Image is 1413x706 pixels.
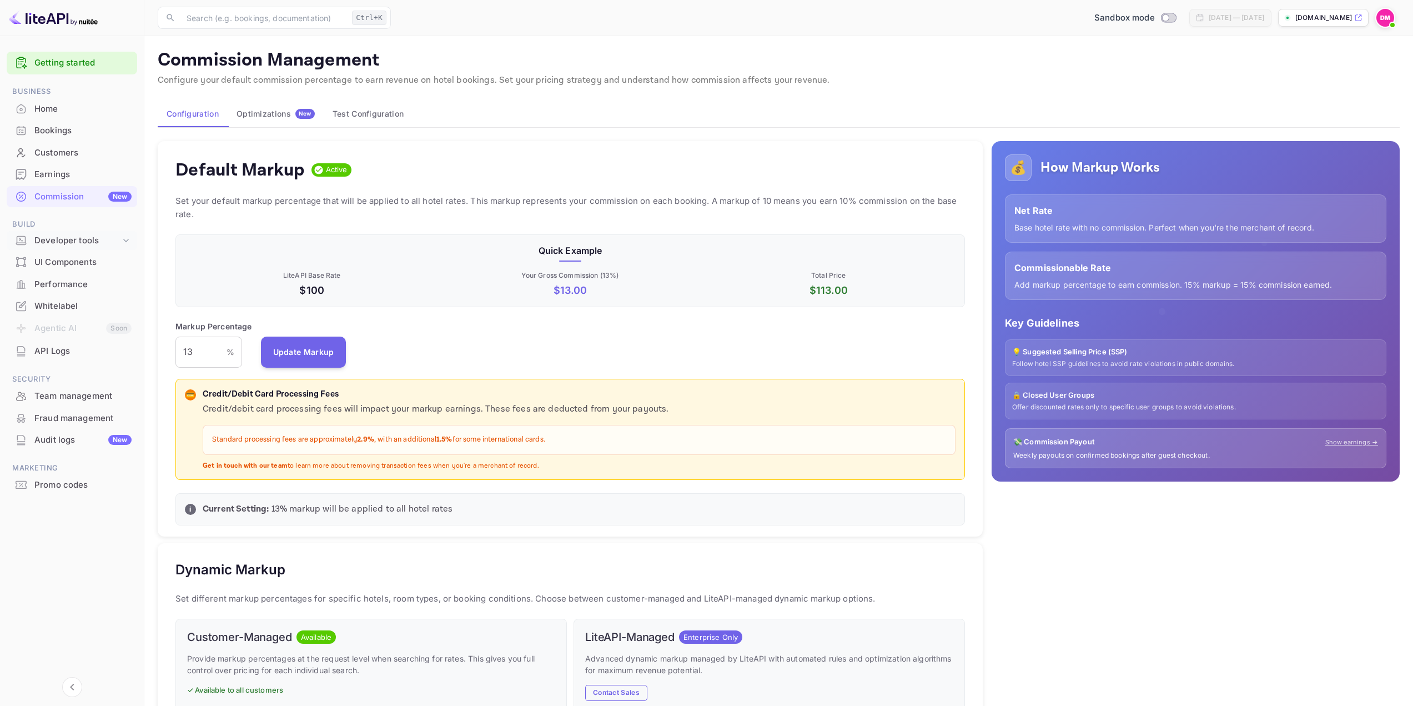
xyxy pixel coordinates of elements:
[34,479,132,492] div: Promo codes
[7,408,137,428] a: Fraud management
[9,9,98,27] img: LiteAPI logo
[158,74,1400,87] p: Configure your default commission percentage to earn revenue on hotel bookings. Set your pricing ...
[702,283,956,298] p: $ 113.00
[34,168,132,181] div: Earnings
[7,186,137,208] div: CommissionNew
[187,630,292,644] h6: Customer-Managed
[7,142,137,163] a: Customers
[7,164,137,184] a: Earnings
[34,256,132,269] div: UI Components
[1012,403,1379,412] p: Offer discounted rates only to specific user groups to avoid violations.
[1325,438,1378,447] a: Show earnings →
[203,403,956,416] p: Credit/debit card processing fees will impact your markup earnings. These fees are deducted from ...
[1040,159,1160,177] h5: How Markup Works
[7,296,137,316] a: Whitelabel
[187,653,555,676] p: Provide markup percentages at the request level when searching for rates. This gives you full con...
[227,346,234,358] p: %
[34,345,132,358] div: API Logs
[185,283,439,298] p: $100
[679,632,742,643] span: Enterprise Only
[34,300,132,313] div: Whitelabel
[7,231,137,251] div: Developer tools
[1209,13,1264,23] div: [DATE] — [DATE]
[585,653,953,676] p: Advanced dynamic markup managed by LiteAPI with automated rules and optimization algorithms for m...
[7,474,137,495] a: Promo codes
[185,271,439,281] p: LiteAPI Base Rate
[175,337,227,368] input: 0
[7,408,137,429] div: Fraud management
[1005,316,1386,331] p: Key Guidelines
[175,159,305,181] h4: Default Markup
[180,7,348,29] input: Search (e.g. bookings, documentation)
[175,194,965,221] p: Set your default markup percentage that will be applied to all hotel rates. This markup represent...
[203,503,269,515] strong: Current Setting:
[203,503,956,516] p: 13 % markup will be applied to all hotel rates
[1014,222,1377,233] p: Base hotel rate with no commission. Perfect when you're the merchant of record.
[585,685,647,701] button: Contact Sales
[1376,9,1394,27] img: Dylan McLean
[34,234,120,247] div: Developer tools
[158,49,1400,72] p: Commission Management
[175,321,252,332] p: Markup Percentage
[34,434,132,447] div: Audit logs
[189,504,191,514] p: i
[175,561,285,579] h5: Dynamic Markup
[443,283,697,298] p: $ 13.00
[186,390,194,400] p: 💳
[1014,204,1377,217] p: Net Rate
[7,429,137,451] div: Audit logsNew
[296,632,336,643] span: Available
[34,278,132,291] div: Performance
[187,685,555,696] p: ✓ Available to all customers
[321,164,352,176] span: Active
[34,57,132,69] a: Getting started
[436,435,452,444] strong: 1.5%
[7,274,137,296] div: Performance
[108,192,132,202] div: New
[1012,359,1379,369] p: Follow hotel SSP guidelines to avoid rate violations in public domains.
[1013,451,1378,460] p: Weekly payouts on confirmed bookings after guest checkout.
[34,103,132,116] div: Home
[7,98,137,119] a: Home
[1295,13,1352,23] p: [DOMAIN_NAME]
[1014,279,1377,291] p: Add markup percentage to earn commission. 15% markup = 15% commission earned.
[7,120,137,142] div: Bookings
[7,252,137,273] div: UI Components
[237,109,315,119] div: Optimizations
[7,385,137,407] div: Team management
[7,86,137,98] span: Business
[1012,390,1379,401] p: 🔒 Closed User Groups
[34,191,132,203] div: Commission
[1094,12,1155,24] span: Sandbox mode
[1014,261,1377,274] p: Commissionable Rate
[7,341,137,361] a: API Logs
[443,271,697,281] p: Your Gross Commission ( 13 %)
[34,412,132,425] div: Fraud management
[1013,437,1095,448] p: 💸 Commission Payout
[34,147,132,159] div: Customers
[1012,347,1379,358] p: 💡 Suggested Selling Price (SSP)
[7,186,137,207] a: CommissionNew
[203,462,288,470] strong: Get in touch with our team
[1090,12,1180,24] div: Switch to Production mode
[7,296,137,317] div: Whitelabel
[185,244,956,257] p: Quick Example
[7,252,137,272] a: UI Components
[212,434,946,445] p: Standard processing fees are approximately , with an additional for some international cards.
[352,11,386,25] div: Ctrl+K
[1010,158,1027,178] p: 💰
[62,677,82,697] button: Collapse navigation
[34,124,132,137] div: Bookings
[295,110,315,117] span: New
[7,164,137,186] div: Earnings
[34,390,132,403] div: Team management
[7,120,137,141] a: Bookings
[261,337,346,368] button: Update Markup
[702,271,956,281] p: Total Price
[108,435,132,445] div: New
[203,388,956,401] p: Credit/Debit Card Processing Fees
[7,52,137,74] div: Getting started
[7,142,137,164] div: Customers
[7,462,137,474] span: Marketing
[324,101,413,127] button: Test Configuration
